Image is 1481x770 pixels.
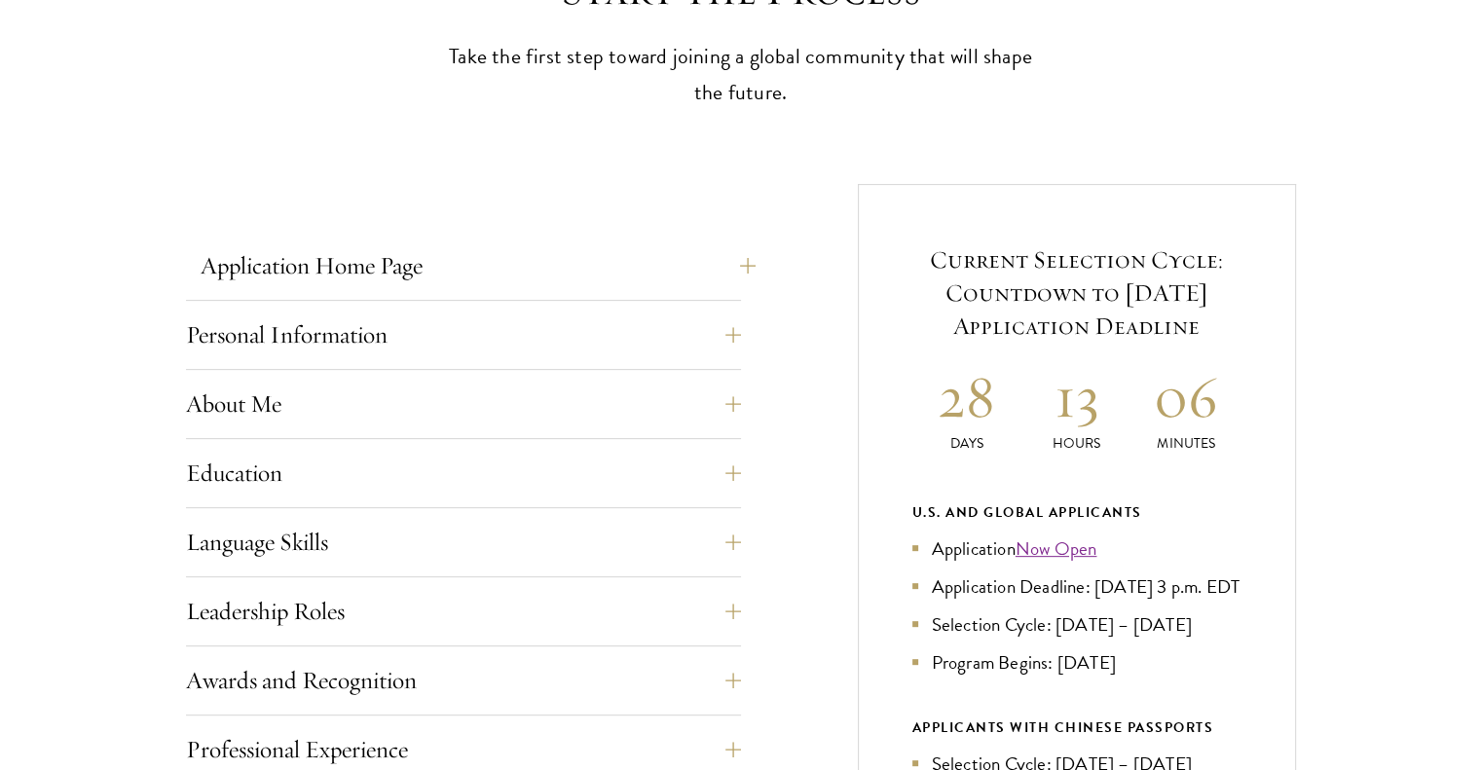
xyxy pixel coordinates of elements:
h5: Current Selection Cycle: Countdown to [DATE] Application Deadline [912,243,1241,343]
button: Leadership Roles [186,588,741,635]
li: Selection Cycle: [DATE] – [DATE] [912,610,1241,639]
li: Application Deadline: [DATE] 3 p.m. EDT [912,572,1241,601]
p: Take the first step toward joining a global community that will shape the future. [439,39,1043,111]
h2: 13 [1021,360,1131,433]
button: Education [186,450,741,496]
button: Language Skills [186,519,741,566]
button: Personal Information [186,312,741,358]
h2: 28 [912,360,1022,433]
li: Application [912,534,1241,563]
div: U.S. and Global Applicants [912,500,1241,525]
li: Program Begins: [DATE] [912,648,1241,677]
p: Hours [1021,433,1131,454]
button: About Me [186,381,741,427]
p: Days [912,433,1022,454]
h2: 06 [1131,360,1241,433]
div: APPLICANTS WITH CHINESE PASSPORTS [912,715,1241,740]
button: Awards and Recognition [186,657,741,704]
button: Application Home Page [201,242,756,289]
p: Minutes [1131,433,1241,454]
a: Now Open [1016,534,1097,563]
